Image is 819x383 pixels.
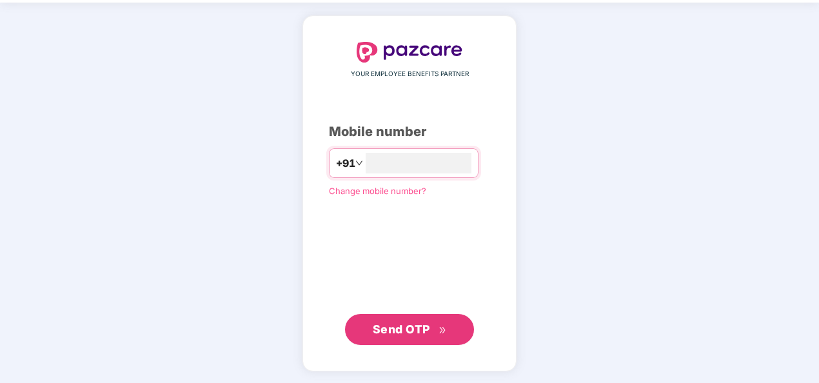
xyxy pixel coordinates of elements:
[336,155,355,172] span: +91
[329,122,490,142] div: Mobile number
[351,69,469,79] span: YOUR EMPLOYEE BENEFITS PARTNER
[329,186,426,196] a: Change mobile number?
[439,326,447,335] span: double-right
[345,314,474,345] button: Send OTPdouble-right
[357,42,462,63] img: logo
[355,159,363,167] span: down
[373,322,430,336] span: Send OTP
